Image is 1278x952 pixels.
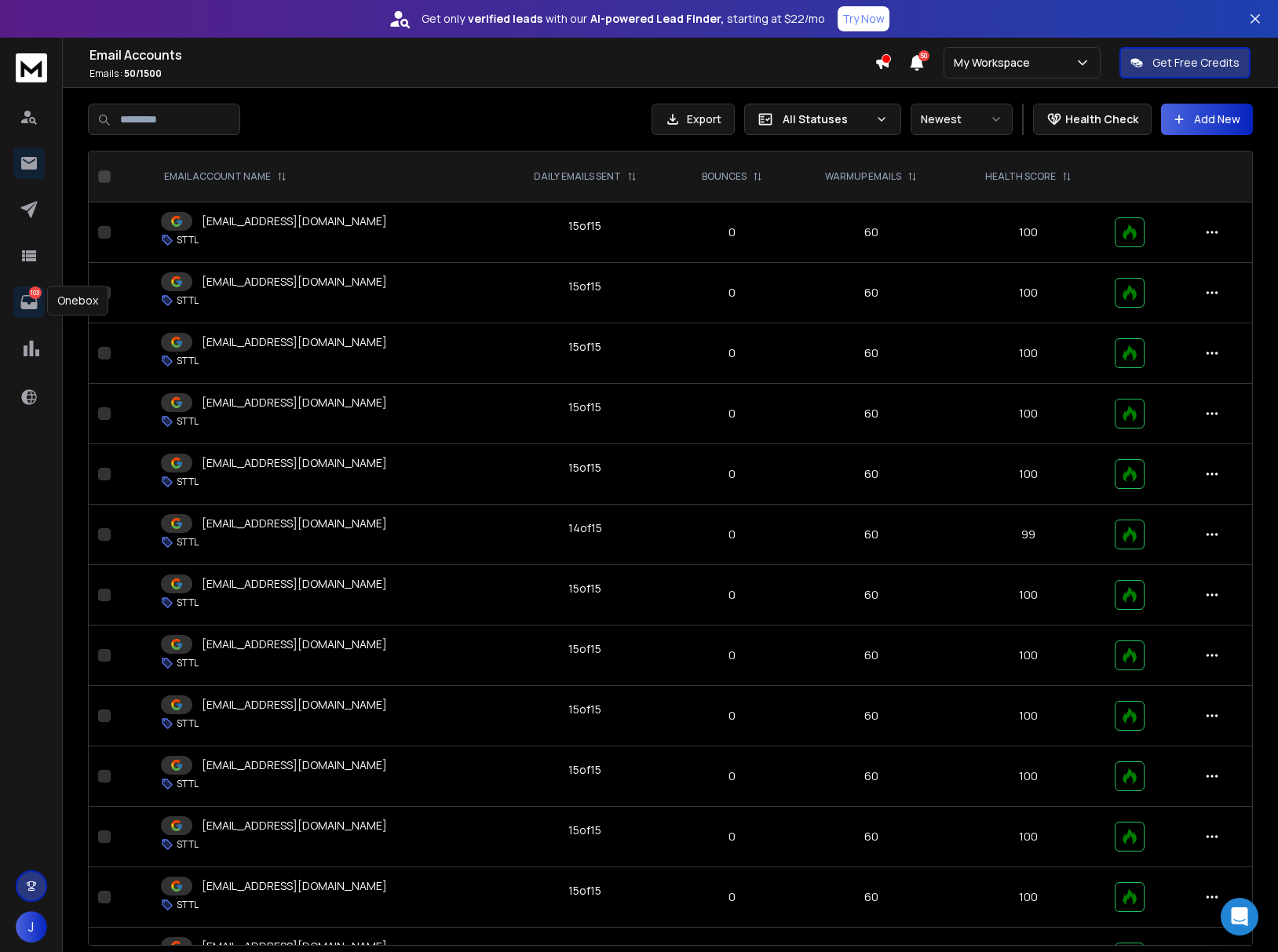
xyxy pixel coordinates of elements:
[202,516,387,531] p: [EMAIL_ADDRESS][DOMAIN_NAME]
[177,838,199,851] p: STTL
[568,218,601,234] div: 15 of 15
[177,596,199,609] p: STTL
[177,234,199,246] p: STTL
[951,565,1105,626] td: 100
[202,213,387,229] p: [EMAIL_ADDRESS][DOMAIN_NAME]
[1065,111,1138,127] p: Health Check
[683,224,782,240] p: 0
[202,818,387,833] p: [EMAIL_ADDRESS][DOMAIN_NAME]
[568,762,601,778] div: 15 of 15
[683,708,782,724] p: 0
[791,867,951,928] td: 60
[164,170,287,183] div: EMAIL ACCOUNT NAME
[951,626,1105,686] td: 100
[16,53,47,82] img: logo
[683,466,782,482] p: 0
[791,686,951,746] td: 60
[791,807,951,867] td: 60
[951,686,1105,746] td: 100
[202,697,387,713] p: [EMAIL_ADDRESS][DOMAIN_NAME]
[1119,47,1251,78] button: Get Free Credits
[652,104,735,135] button: Export
[783,111,869,127] p: All Statuses
[683,285,782,301] p: 0
[568,279,601,294] div: 15 of 15
[47,286,108,316] div: Onebox
[791,263,951,323] td: 60
[568,460,601,476] div: 15 of 15
[791,323,951,384] td: 60
[791,565,951,626] td: 60
[791,444,951,505] td: 60
[468,11,542,27] strong: verified leads
[177,778,199,790] p: STTL
[951,263,1105,323] td: 100
[791,626,951,686] td: 60
[911,104,1013,135] button: Newest
[202,455,387,471] p: [EMAIL_ADDRESS][DOMAIN_NAME]
[202,334,387,350] p: [EMAIL_ADDRESS][DOMAIN_NAME]
[951,505,1105,565] td: 99
[683,768,782,784] p: 0
[683,406,782,421] p: 0
[791,202,951,263] td: 60
[1152,55,1240,71] p: Get Free Credits
[568,702,601,717] div: 15 of 15
[568,823,601,838] div: 15 of 15
[16,911,47,943] button: J
[683,829,782,844] p: 0
[683,527,782,542] p: 0
[791,384,951,444] td: 60
[568,520,602,536] div: 14 of 15
[683,889,782,905] p: 0
[791,746,951,807] td: 60
[1221,898,1258,936] div: Open Intercom Messenger
[568,399,601,415] div: 15 of 15
[951,444,1105,505] td: 100
[89,46,875,64] h1: Email Accounts
[568,339,601,355] div: 15 of 15
[951,807,1105,867] td: 100
[89,67,875,80] p: Emails :
[825,170,901,183] p: WARMUP EMAILS
[568,883,601,899] div: 15 of 15
[422,11,825,27] p: Get only with our starting at $22/mo
[838,6,889,31] button: Try Now
[1161,104,1253,135] button: Add New
[202,274,387,290] p: [EMAIL_ADDRESS][DOMAIN_NAME]
[1033,104,1152,135] button: Health Check
[177,717,199,730] p: STTL
[568,581,601,596] div: 15 of 15
[590,11,724,27] strong: AI-powered Lead Finder,
[202,878,387,894] p: [EMAIL_ADDRESS][DOMAIN_NAME]
[177,899,199,911] p: STTL
[124,67,162,80] span: 50 / 1500
[202,576,387,592] p: [EMAIL_ADDRESS][DOMAIN_NAME]
[177,657,199,669] p: STTL
[202,636,387,652] p: [EMAIL_ADDRESS][DOMAIN_NAME]
[29,286,42,299] p: 103
[177,294,199,307] p: STTL
[177,536,199,549] p: STTL
[683,587,782,603] p: 0
[951,202,1105,263] td: 100
[13,286,45,318] a: 103
[951,746,1105,807] td: 100
[842,11,885,27] p: Try Now
[791,505,951,565] td: 60
[202,395,387,410] p: [EMAIL_ADDRESS][DOMAIN_NAME]
[177,415,199,428] p: STTL
[683,345,782,361] p: 0
[954,55,1036,71] p: My Workspace
[951,323,1105,384] td: 100
[177,355,199,367] p: STTL
[951,384,1105,444] td: 100
[202,757,387,773] p: [EMAIL_ADDRESS][DOMAIN_NAME]
[918,50,929,61] span: 50
[702,170,747,183] p: BOUNCES
[683,647,782,663] p: 0
[951,867,1105,928] td: 100
[534,170,621,183] p: DAILY EMAILS SENT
